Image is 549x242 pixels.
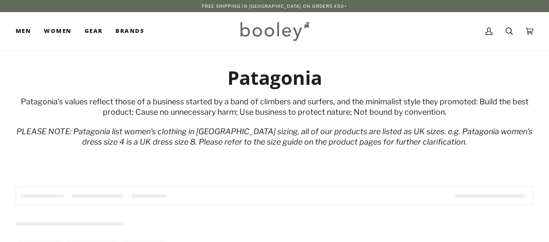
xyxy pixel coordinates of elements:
a: Men [16,12,37,50]
div: Patagonia's values reflect those of a business started by a band of climbers and surfers, and the... [16,97,533,118]
h1: Patagonia [16,66,533,90]
span: Gear [85,27,103,35]
img: Booley [237,19,312,44]
p: Free Shipping in [GEOGRAPHIC_DATA] on Orders €50+ [202,3,347,10]
a: Brands [109,12,151,50]
em: PLEASE NOTE: Patagonia list women's clothing in [GEOGRAPHIC_DATA] sizing, all of our products are... [16,127,533,147]
span: Brands [115,27,144,35]
span: Women [44,27,71,35]
a: Women [37,12,78,50]
a: Gear [78,12,109,50]
span: Men [16,27,31,35]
